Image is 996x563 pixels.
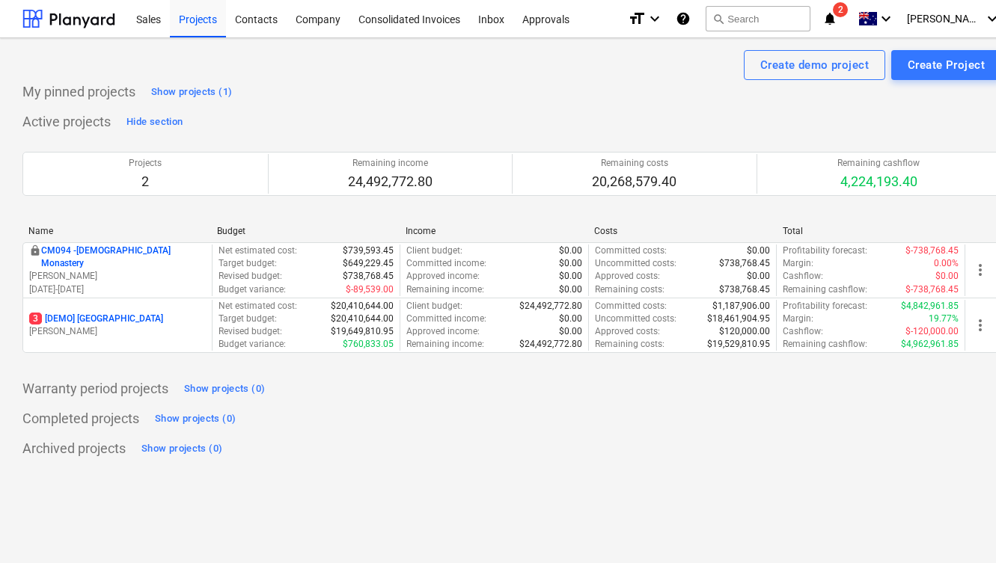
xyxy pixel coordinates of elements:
p: $739,593.45 [343,244,394,257]
p: $0.00 [559,313,582,325]
p: $20,410,644.00 [331,313,394,325]
p: $19,649,810.95 [331,325,394,338]
div: Income [406,226,582,236]
div: Costs [594,226,771,236]
p: Budget variance : [219,283,286,296]
div: Budget [217,226,394,236]
button: Create demo project [744,50,885,80]
i: keyboard_arrow_down [646,10,664,28]
p: Completed projects [22,410,139,428]
div: Total [783,226,959,236]
p: Revised budget : [219,270,282,283]
p: $0.00 [747,270,770,283]
p: Remaining income [348,157,433,170]
p: My pinned projects [22,83,135,101]
button: Search [706,6,810,31]
i: format_size [628,10,646,28]
p: Cashflow : [783,325,823,338]
span: 3 [29,313,42,324]
p: 4,224,193.40 [837,173,920,191]
p: Profitability forecast : [783,300,867,313]
p: Projects [129,157,162,170]
p: Revised budget : [219,325,282,338]
p: $-89,539.00 [346,283,394,296]
button: Show projects (0) [138,437,226,461]
p: 0.00% [934,257,959,270]
p: Approved costs : [595,325,660,338]
p: $0.00 [935,270,959,283]
div: Create Project [908,55,985,75]
div: CM094 -[DEMOGRAPHIC_DATA] Monastery[PERSON_NAME][DATE]-[DATE] [29,244,206,296]
p: $-738,768.45 [905,283,959,296]
p: $-120,000.00 [905,325,959,338]
p: Uncommitted costs : [595,313,676,325]
p: Remaining income : [406,338,484,351]
p: Margin : [783,257,813,270]
p: $4,842,961.85 [901,300,959,313]
p: Uncommitted costs : [595,257,676,270]
p: Cashflow : [783,270,823,283]
span: [PERSON_NAME] [907,13,982,25]
p: 24,492,772.80 [348,173,433,191]
p: Remaining cashflow : [783,283,867,296]
i: keyboard_arrow_down [877,10,895,28]
p: Approved income : [406,270,480,283]
p: Remaining costs [592,157,676,170]
button: Show projects (0) [180,377,269,401]
p: $24,492,772.80 [519,300,582,313]
p: Remaining income : [406,283,484,296]
p: $-738,768.45 [905,244,959,257]
p: Target budget : [219,257,277,270]
p: [PERSON_NAME] [29,325,206,338]
p: $0.00 [559,270,582,283]
p: Committed income : [406,257,486,270]
p: Net estimated cost : [219,300,297,313]
p: $120,000.00 [719,325,770,338]
p: $0.00 [559,257,582,270]
p: $20,410,644.00 [331,300,394,313]
button: Hide section [123,110,186,134]
p: Remaining costs : [595,338,664,351]
p: Margin : [783,313,813,325]
button: Show projects (1) [147,80,236,104]
p: $738,768.45 [719,257,770,270]
p: [DEMO] [GEOGRAPHIC_DATA] [29,313,163,325]
p: Remaining cashflow [837,157,920,170]
p: $0.00 [747,244,770,257]
p: Client budget : [406,300,462,313]
div: Show projects (0) [141,440,222,458]
button: Show projects (0) [151,407,239,431]
span: locked [29,244,41,256]
span: 2 [833,2,848,17]
p: $19,529,810.95 [707,338,770,351]
p: 19.77% [929,313,959,325]
span: more_vert [971,316,989,334]
p: Committed costs : [595,300,667,313]
p: [DATE] - [DATE] [29,283,206,296]
p: [PERSON_NAME] [29,270,206,283]
p: Profitability forecast : [783,244,867,257]
p: Client budget : [406,244,462,257]
div: Show projects (1) [151,84,232,101]
p: $18,461,904.95 [707,313,770,325]
p: $0.00 [559,283,582,296]
p: $0.00 [559,325,582,338]
p: Archived projects [22,440,126,458]
p: Net estimated cost : [219,244,297,257]
p: Warranty period projects [22,380,168,398]
iframe: Chat Widget [921,491,996,563]
p: Target budget : [219,313,277,325]
p: Budget variance : [219,338,286,351]
p: CM094 - [DEMOGRAPHIC_DATA] Monastery [41,244,206,270]
p: Approved income : [406,325,480,338]
p: Approved costs : [595,270,660,283]
div: Name [28,226,205,236]
div: Show projects (0) [184,381,265,398]
p: 20,268,579.40 [592,173,676,191]
div: Hide section [126,114,183,131]
p: $1,187,906.00 [712,300,770,313]
p: Committed income : [406,313,486,325]
i: Knowledge base [676,10,691,28]
div: Show projects (0) [155,410,236,428]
